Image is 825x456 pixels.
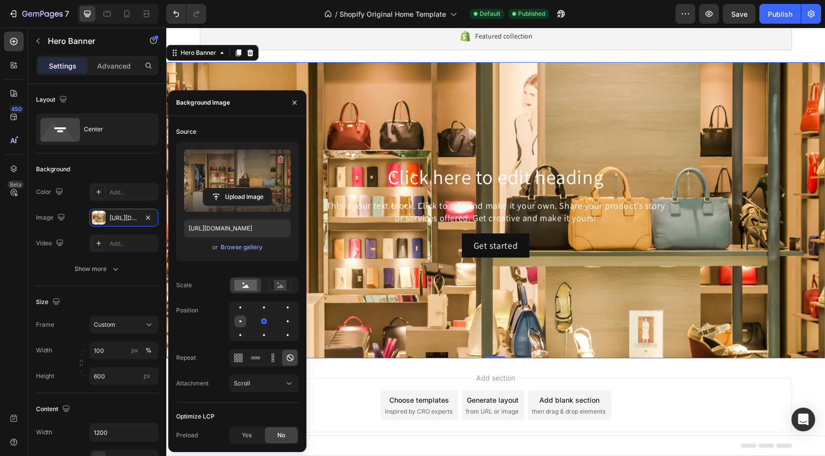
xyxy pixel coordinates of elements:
[144,372,150,380] span: px
[97,61,131,71] p: Advanced
[277,431,285,440] span: No
[12,21,52,30] div: Hero Banner
[75,264,120,274] div: Show more
[203,188,272,206] button: Upload Image
[49,61,76,71] p: Settings
[176,412,215,421] div: Optimize LCP
[373,367,433,378] div: Add blank section
[110,239,156,248] div: Add...
[759,4,801,24] button: Publish
[36,186,65,199] div: Color
[36,237,66,250] div: Video
[131,346,138,355] div: px
[300,380,352,388] span: from URL or image
[307,212,352,224] div: Get started
[146,346,151,355] div: %
[791,408,815,431] div: Open Intercom Messenger
[110,214,138,223] div: [URL][DOMAIN_NAME]
[306,345,353,355] span: Add section
[36,428,52,437] div: Width
[7,181,24,189] div: Beta
[143,344,154,356] button: px
[339,9,446,19] span: Shopify Original Home Template
[366,380,439,388] span: then drag & drop elements
[36,165,70,174] div: Background
[36,403,72,416] div: Content
[36,372,54,380] label: Height
[129,344,141,356] button: %
[36,346,52,355] label: Width
[176,281,192,290] div: Scale
[219,380,286,388] span: inspired by CRO experts
[36,260,158,278] button: Show more
[166,4,206,24] div: Undo/Redo
[518,9,545,18] span: Published
[4,4,74,24] button: 7
[768,9,792,19] div: Publish
[48,35,132,47] p: Hero Banner
[89,316,158,334] button: Custom
[223,367,283,378] div: Choose templates
[36,93,69,107] div: Layout
[176,379,209,388] div: Attachment
[242,431,252,440] span: Yes
[9,105,24,113] div: 450
[166,28,825,456] iframe: Design area
[36,211,67,225] div: Image
[90,423,158,441] input: Auto
[89,342,158,359] input: px%
[234,380,250,387] span: Scroll
[212,241,218,253] span: or
[229,375,299,392] button: Scroll
[300,367,352,378] div: Generate layout
[723,4,755,24] button: Save
[176,431,198,440] div: Preload
[176,306,198,315] div: Position
[94,320,115,329] span: Custom
[84,118,144,141] div: Center
[296,206,364,230] button: Get started
[36,296,62,309] div: Size
[480,9,500,18] span: Default
[176,353,196,362] div: Repeat
[335,9,337,19] span: /
[89,367,158,385] input: px
[176,127,196,136] div: Source
[220,242,263,252] button: Browse gallery
[731,10,748,18] span: Save
[36,320,54,329] label: Frame
[110,188,156,197] div: Add...
[184,220,291,237] input: https://example.com/image.jpg
[221,243,262,252] div: Browse gallery
[176,98,230,107] div: Background image
[65,8,69,20] p: 7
